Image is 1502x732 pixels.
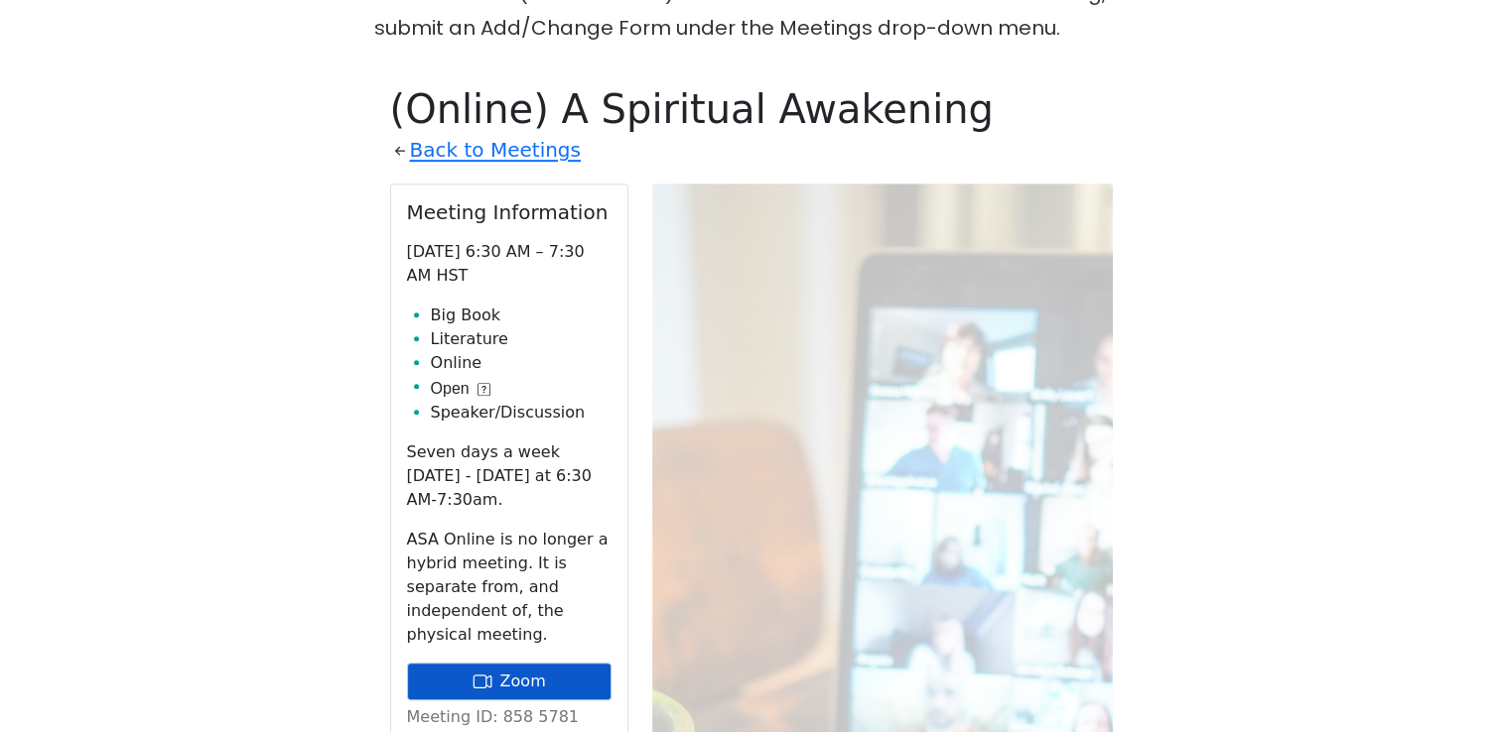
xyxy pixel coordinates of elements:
[407,663,612,700] a: Zoom
[431,401,612,425] li: Speaker/Discussion
[407,528,612,647] p: ASA Online is no longer a hybrid meeting. It is separate from, and independent of, the physical m...
[390,85,1113,133] h1: (Online) A Spiritual Awakening
[407,240,612,288] p: [DATE] 6:30 AM – 7:30 AM HST
[410,133,581,168] a: Back to Meetings
[431,377,490,401] button: Open
[407,200,612,224] h2: Meeting Information
[431,327,612,351] li: Literature
[431,377,470,401] span: Open
[407,440,612,512] p: Seven days a week [DATE] - [DATE] at 6:30 AM-7:30am.
[431,304,612,327] li: Big Book
[431,351,612,375] li: Online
